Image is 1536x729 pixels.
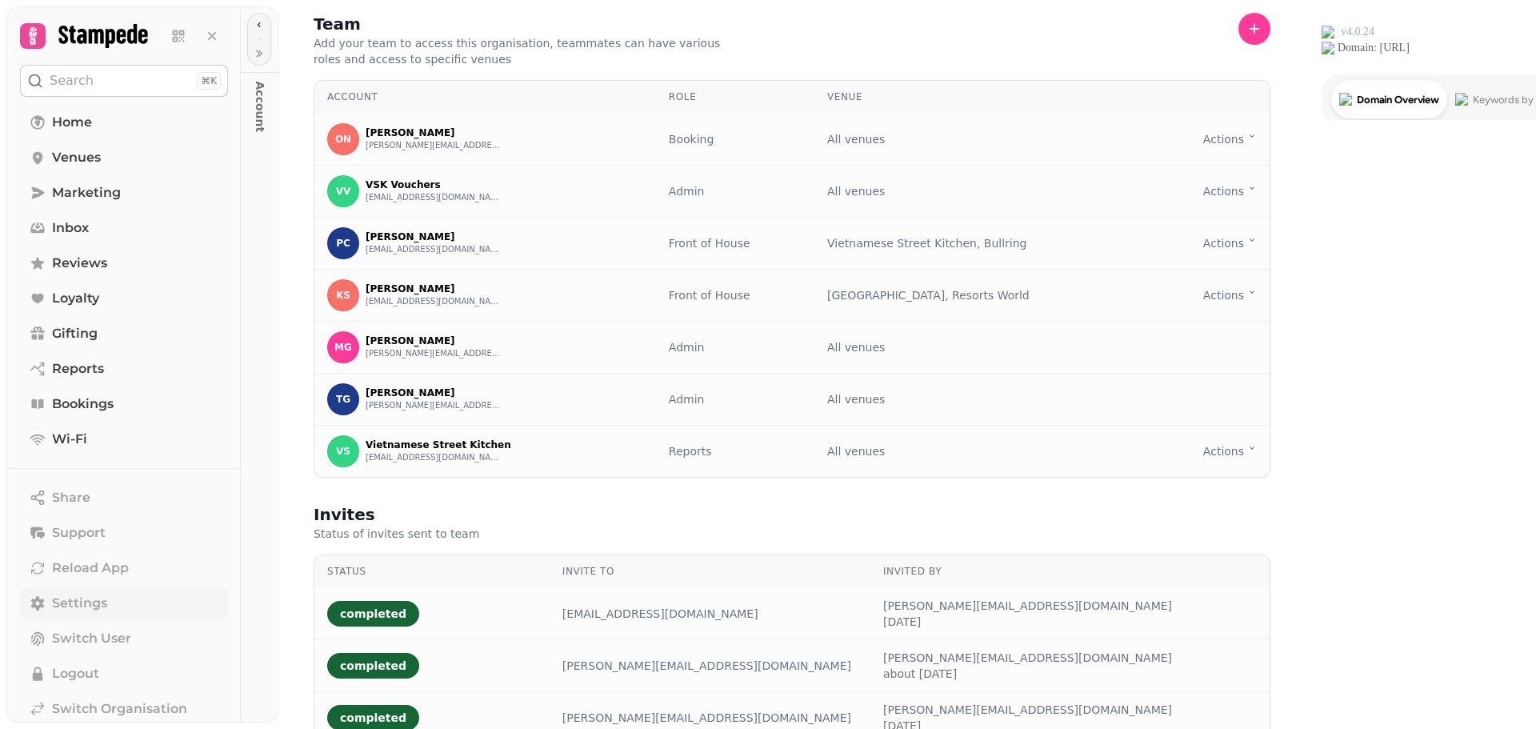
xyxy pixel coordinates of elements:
p: Add your team to access this organisation, teammates can have various roles and access to specifi... [314,35,723,67]
span: Marketing [52,183,121,202]
span: [PERSON_NAME][EMAIL_ADDRESS][DOMAIN_NAME] [883,650,1172,666]
p: VSK Vouchers [366,178,502,191]
p: All venues [827,183,885,199]
a: Home [20,106,228,138]
span: MG [334,342,352,353]
div: [PERSON_NAME][EMAIL_ADDRESS][DOMAIN_NAME] [562,658,858,674]
a: Inbox [20,212,228,244]
span: Bookings [52,395,114,414]
button: Actions [1203,443,1257,459]
p: [PERSON_NAME] [366,334,502,347]
h2: Team [314,13,621,35]
img: tab_domain_overview_orange.svg [43,93,56,106]
div: Venue [827,90,1139,103]
p: All venues [827,131,885,147]
p: Search [50,71,94,90]
a: Venues [20,142,228,174]
a: about [DATE] [883,666,1172,682]
button: Support [20,517,228,549]
span: Inbox [52,218,89,238]
p: [GEOGRAPHIC_DATA], Resorts World [827,287,1030,303]
p: completed [340,658,406,674]
a: Marketing [20,177,228,209]
button: [EMAIL_ADDRESS][DOMAIN_NAME] [366,243,502,256]
button: Actions [1203,287,1257,303]
div: Admin [669,183,802,199]
span: VS [336,446,350,457]
span: Gifting [52,324,98,343]
p: All venues [827,339,885,355]
div: Invited by [883,565,1178,578]
div: Admin [669,391,802,407]
span: Venues [52,148,101,167]
span: Switch Organisation [52,699,187,719]
div: [PERSON_NAME][EMAIL_ADDRESS][DOMAIN_NAME] [562,710,858,726]
div: [EMAIL_ADDRESS][DOMAIN_NAME] [562,606,858,622]
span: KS [336,290,350,301]
a: Wi-Fi [20,423,228,455]
div: Booking [669,131,802,147]
button: [PERSON_NAME][EMAIL_ADDRESS][DOMAIN_NAME] [366,347,502,360]
a: Bookings [20,388,228,420]
p: [PERSON_NAME] [366,230,502,243]
span: Switch User [52,629,131,648]
span: Reports [52,359,104,379]
div: Front of House [669,235,802,251]
span: Settings [52,594,107,613]
a: Reports [20,353,228,385]
a: Loyalty [20,282,228,314]
button: [PERSON_NAME][EMAIL_ADDRESS][DOMAIN_NAME] [366,139,502,152]
div: Reports [669,443,802,459]
span: Wi-Fi [52,430,87,449]
img: website_grey.svg [26,42,38,54]
img: tab_keywords_by_traffic_grey.svg [159,93,172,106]
span: TG [336,394,350,405]
span: ON [335,134,351,145]
button: Actions [1203,183,1257,199]
div: Account [327,90,643,103]
button: Search⌘K [20,65,228,97]
div: Status [327,565,537,578]
p: All venues [827,443,885,459]
div: Admin [669,339,802,355]
h2: Invites [314,503,621,526]
span: Reload App [52,559,129,578]
div: Keywords by Traffic [177,94,270,105]
p: [PERSON_NAME] [366,126,502,139]
p: completed [340,606,406,622]
span: [PERSON_NAME][EMAIL_ADDRESS][DOMAIN_NAME] [883,598,1172,614]
p: Vietnamese Street Kitchen [366,439,511,451]
button: Actions [1203,235,1257,251]
p: Status of invites sent to team [314,526,723,542]
button: Share [20,482,228,514]
span: Support [52,523,106,543]
button: [PERSON_NAME][EMAIL_ADDRESS][DOMAIN_NAME] [366,399,502,412]
p: completed [340,710,406,726]
button: [EMAIL_ADDRESS][DOMAIN_NAME] [366,451,502,464]
span: Logout [52,664,99,683]
a: Settings [20,587,228,619]
button: Reload App [20,552,228,584]
span: Reviews [52,254,107,273]
div: Front of House [669,287,802,303]
span: Loyalty [52,289,99,308]
a: Reviews [20,247,228,279]
button: Logout [20,658,228,690]
div: Domain: [URL] [42,42,114,54]
p: [PERSON_NAME] [366,282,502,295]
a: Switch Organisation [20,693,228,725]
span: Home [52,113,92,132]
div: ⌘K [197,72,221,90]
div: Role [669,90,802,103]
button: Actions [1203,131,1257,147]
button: [EMAIL_ADDRESS][DOMAIN_NAME] [366,295,502,308]
p: All venues [827,391,885,407]
span: [PERSON_NAME][EMAIL_ADDRESS][DOMAIN_NAME] [883,702,1172,718]
button: Switch User [20,623,228,655]
p: Account [246,69,274,106]
span: VV [336,186,351,197]
a: Gifting [20,318,228,350]
div: v 4.0.24 [45,26,78,38]
p: [PERSON_NAME] [366,387,502,399]
img: logo_orange.svg [26,26,38,38]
